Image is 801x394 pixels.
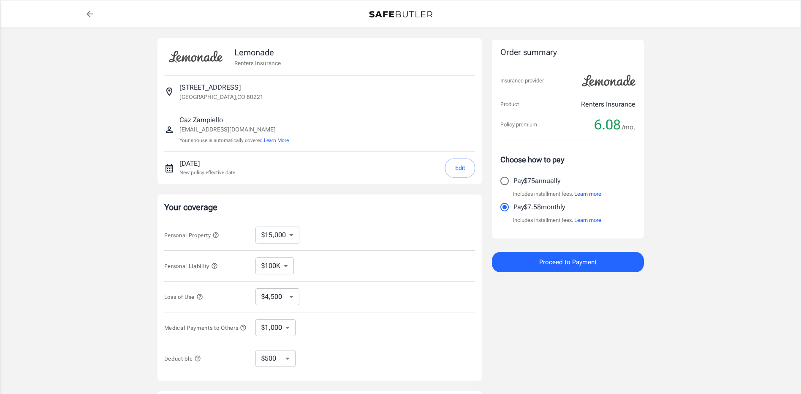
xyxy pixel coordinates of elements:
span: Proceed to Payment [539,257,597,268]
img: Lemonade [164,45,228,68]
p: Policy premium [500,120,537,129]
p: Choose how to pay [500,154,635,165]
button: Edit [445,159,475,178]
button: Proceed to Payment [492,252,644,272]
p: Pay $75 annually [513,176,560,186]
p: Your coverage [164,201,475,213]
p: Insurance provider [500,77,544,85]
p: Product [500,100,519,109]
img: Back to quotes [369,11,432,18]
button: Loss of Use [164,292,203,302]
svg: New policy start date [164,163,174,173]
span: Loss of Use [164,294,203,300]
div: Order summary [500,47,635,59]
button: Learn more [574,216,601,224]
button: Learn More [264,137,289,144]
p: Renters Insurance [234,59,281,67]
span: /mo. [622,121,635,133]
p: Renters Insurance [581,99,635,109]
p: [GEOGRAPHIC_DATA] , CO 80221 [179,93,263,101]
button: Personal Liability [164,261,218,271]
p: [EMAIL_ADDRESS][DOMAIN_NAME] [179,125,289,134]
button: Personal Property [164,230,219,240]
svg: Insured person [164,125,174,135]
p: New policy effective date [179,169,235,176]
p: [STREET_ADDRESS] [179,82,241,93]
svg: Insured address [164,87,174,97]
p: Pay $7.58 monthly [513,202,565,212]
button: Medical Payments to Others [164,323,247,333]
p: Includes installment fees. [513,190,601,198]
span: Medical Payments to Others [164,325,247,331]
button: Deductible [164,353,201,364]
p: Caz Zampiello [179,115,289,125]
p: Your spouse is automatically covered. [179,137,289,145]
a: back to quotes [81,5,98,22]
span: Deductible [164,356,201,362]
p: [DATE] [179,159,235,169]
span: Personal Property [164,232,219,238]
p: Includes installment fees. [513,216,601,224]
span: 6.08 [594,116,621,133]
img: Lemonade [577,69,641,93]
p: Lemonade [234,46,281,59]
span: Personal Liability [164,263,218,269]
button: Learn more [574,190,601,198]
